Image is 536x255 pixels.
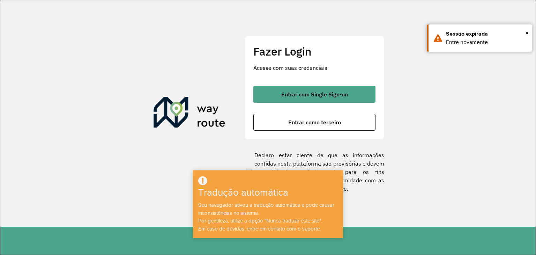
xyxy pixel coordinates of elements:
[446,30,527,38] div: Sessão expirada
[288,119,341,126] font: Entrar como terceiro
[198,202,334,216] font: Seu navegador ativou a tradução automática e pode causar inconsistências no sistema.
[525,28,529,38] button: Fechar
[198,218,322,224] font: Por gentileza, utilize a opção "Nunca traduzir este site".
[253,44,312,59] font: Fazer Login
[253,114,375,131] button: botão
[154,97,225,130] img: Roteirizador AmbevTech
[446,39,488,45] font: Entre novamente
[281,91,348,98] font: Entrar com Single Sign-on
[253,64,327,71] font: Acesse com suas credenciais
[254,152,384,192] font: Declaro estar ciente de que as informações contidas nesta plataforma são provisórias e devem ser ...
[198,187,288,198] font: Tradução automática
[198,226,321,232] font: Em caso de dúvidas, entre em contato com o suporte.
[446,31,488,37] font: Sessão expirada
[525,29,529,37] font: ×
[253,86,375,103] button: botão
